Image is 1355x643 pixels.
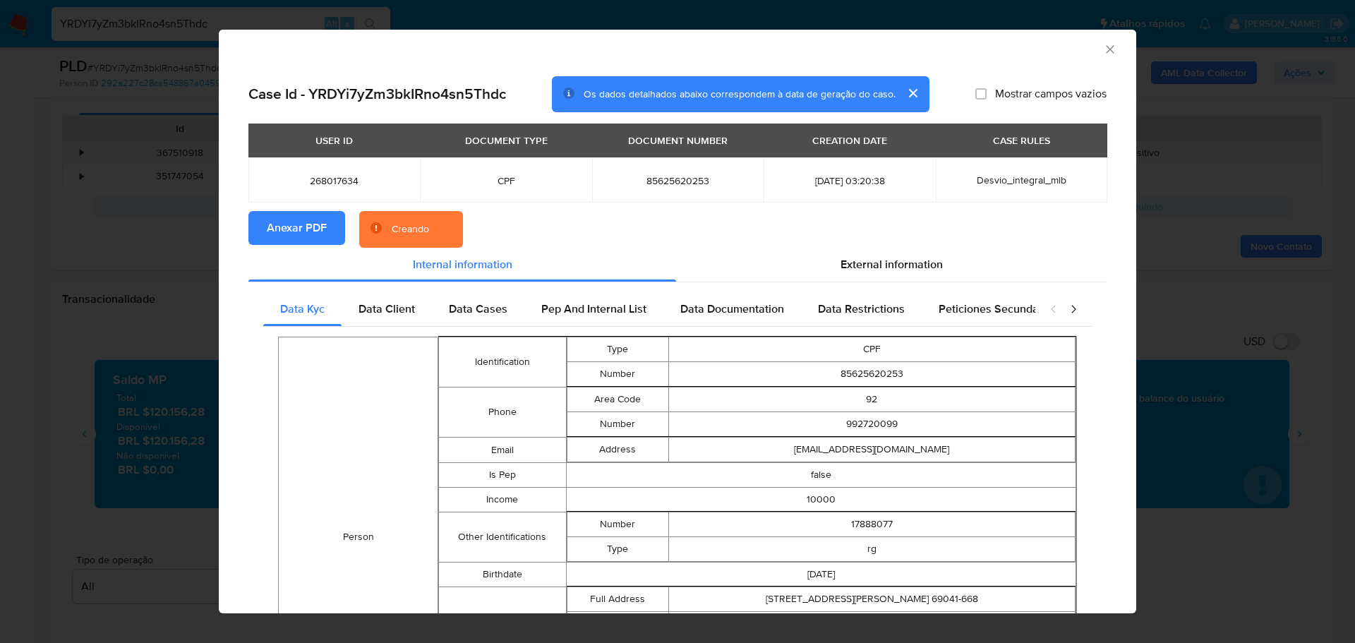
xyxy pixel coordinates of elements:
[567,387,668,411] td: Area Code
[668,387,1075,411] td: 92
[680,301,784,317] span: Data Documentation
[620,128,736,152] div: DOCUMENT NUMBER
[413,256,512,272] span: Internal information
[668,437,1075,462] td: [EMAIL_ADDRESS][DOMAIN_NAME]
[567,536,668,561] td: Type
[439,337,567,387] td: Identification
[584,87,896,101] span: Os dados detalhados abaixo correspondem à data de geração do caso.
[248,85,506,103] h2: Case Id - YRDYi7yZm3bkIRno4sn5Thdc
[567,411,668,436] td: Number
[567,512,668,536] td: Number
[439,437,567,462] td: Email
[567,611,668,636] td: Additional Info
[449,301,507,317] span: Data Cases
[267,212,327,244] span: Anexar PDF
[841,256,943,272] span: External information
[567,337,668,361] td: Type
[668,361,1075,386] td: 85625620253
[668,337,1075,361] td: CPF
[984,128,1059,152] div: CASE RULES
[219,30,1136,613] div: closure-recommendation-modal
[818,301,905,317] span: Data Restrictions
[781,174,918,187] span: [DATE] 03:20:38
[248,248,1107,282] div: Detailed info
[439,462,567,487] td: Is Pep
[668,587,1075,611] td: [STREET_ADDRESS][PERSON_NAME] 69041-668
[567,361,668,386] td: Number
[995,87,1107,101] span: Mostrar campos vazios
[457,128,556,152] div: DOCUMENT TYPE
[567,587,668,611] td: Full Address
[668,512,1075,536] td: 17888077
[977,173,1066,187] span: Desvio_integral_mlb
[566,562,1076,587] td: [DATE]
[975,88,987,100] input: Mostrar campos vazios
[439,487,567,512] td: Income
[439,387,567,437] td: Phone
[566,462,1076,487] td: false
[939,301,1058,317] span: Peticiones Secundarias
[439,562,567,587] td: Birthdate
[668,411,1075,436] td: 992720099
[307,128,361,152] div: USER ID
[265,174,403,187] span: 268017634
[1103,42,1116,55] button: Fechar a janela
[567,437,668,462] td: Address
[609,174,747,187] span: 85625620253
[541,301,646,317] span: Pep And Internal List
[248,211,345,245] button: Anexar PDF
[437,174,574,187] span: CPF
[439,512,567,562] td: Other Identifications
[668,536,1075,561] td: rg
[359,301,415,317] span: Data Client
[280,301,325,317] span: Data Kyc
[896,76,929,110] button: cerrar
[804,128,896,152] div: CREATION DATE
[668,611,1075,636] td: [GEOGRAPHIC_DATA]
[566,487,1076,512] td: 10000
[263,292,1035,326] div: Detailed internal info
[392,222,429,236] div: Creando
